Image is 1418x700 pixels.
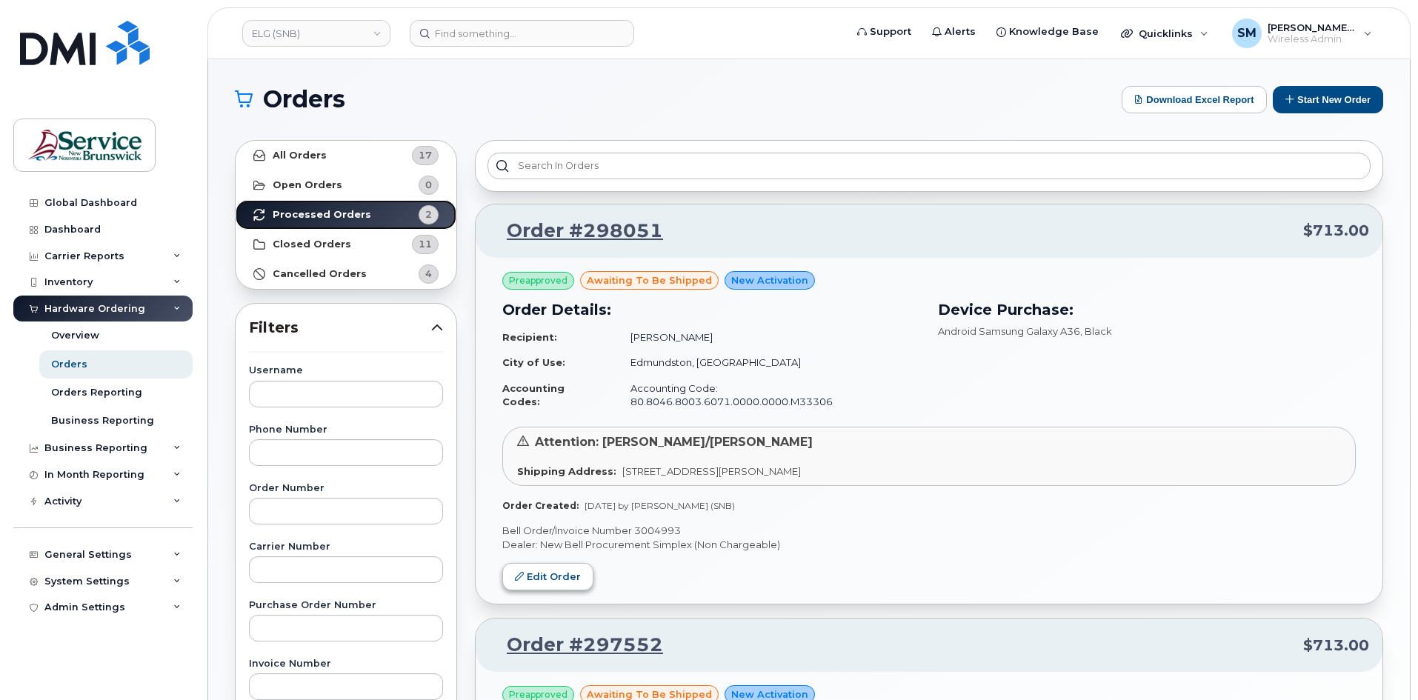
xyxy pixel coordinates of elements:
[1122,86,1267,113] button: Download Excel Report
[1080,325,1112,337] span: , Black
[1303,220,1369,241] span: $713.00
[249,601,443,610] label: Purchase Order Number
[425,207,432,221] span: 2
[617,376,920,415] td: Accounting Code: 80.8046.8003.6071.0000.0000.M33306
[273,150,327,161] strong: All Orders
[502,356,565,368] strong: City of Use:
[617,350,920,376] td: Edmundston, [GEOGRAPHIC_DATA]
[517,465,616,477] strong: Shipping Address:
[1273,86,1383,113] button: Start New Order
[502,382,565,408] strong: Accounting Codes:
[425,178,432,192] span: 0
[419,237,432,251] span: 11
[938,325,1080,337] span: Android Samsung Galaxy A36
[236,200,456,230] a: Processed Orders2
[419,148,432,162] span: 17
[535,435,813,449] span: Attention: [PERSON_NAME]/[PERSON_NAME]
[731,273,808,287] span: New Activation
[489,218,663,244] a: Order #298051
[249,366,443,376] label: Username
[425,267,432,281] span: 4
[236,259,456,289] a: Cancelled Orders4
[502,538,1356,552] p: Dealer: New Bell Procurement Simplex (Non Chargeable)
[236,141,456,170] a: All Orders17
[587,273,712,287] span: awaiting to be shipped
[487,153,1371,179] input: Search in orders
[249,317,431,339] span: Filters
[509,274,567,287] span: Preapproved
[502,331,557,343] strong: Recipient:
[1303,635,1369,656] span: $713.00
[249,542,443,552] label: Carrier Number
[249,659,443,669] label: Invoice Number
[489,632,663,659] a: Order #297552
[502,299,920,321] h3: Order Details:
[273,268,367,280] strong: Cancelled Orders
[938,299,1356,321] h3: Device Purchase:
[236,230,456,259] a: Closed Orders11
[273,209,371,221] strong: Processed Orders
[622,465,801,477] span: [STREET_ADDRESS][PERSON_NAME]
[585,500,735,511] span: [DATE] by [PERSON_NAME] (SNB)
[273,239,351,250] strong: Closed Orders
[249,425,443,435] label: Phone Number
[502,524,1356,538] p: Bell Order/Invoice Number 3004993
[273,179,342,191] strong: Open Orders
[263,88,345,110] span: Orders
[617,324,920,350] td: [PERSON_NAME]
[249,484,443,493] label: Order Number
[502,563,593,590] a: Edit Order
[236,170,456,200] a: Open Orders0
[502,500,579,511] strong: Order Created:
